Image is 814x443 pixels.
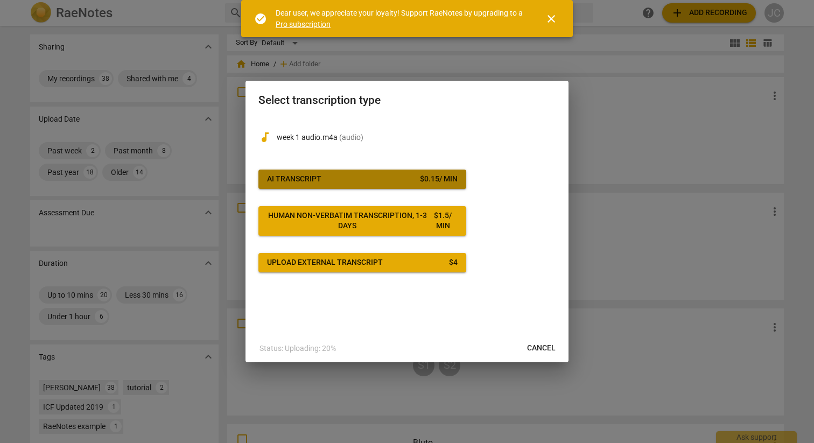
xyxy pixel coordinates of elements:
[267,210,428,231] div: Human non-verbatim transcription, 1-3 days
[276,8,525,30] div: Dear user, we appreciate your loyalty! Support RaeNotes by upgrading to a
[258,131,271,144] span: audiotrack
[267,174,321,185] div: AI Transcript
[258,206,466,236] button: Human non-verbatim transcription, 1-3 days$1.5/ min
[339,133,363,142] span: ( audio )
[258,170,466,189] button: AI Transcript$0.15/ min
[449,257,458,268] div: $ 4
[527,343,556,354] span: Cancel
[277,132,556,143] p: week 1 audio.m4a(audio)
[428,210,458,231] div: $ 1.5 / min
[276,20,331,29] a: Pro subscription
[258,253,466,272] button: Upload external transcript$4
[258,94,556,107] h2: Select transcription type
[267,257,383,268] div: Upload external transcript
[538,6,564,32] button: Close
[518,339,564,358] button: Cancel
[545,12,558,25] span: close
[254,12,267,25] span: check_circle
[259,343,336,354] p: Status: Uploading: 20%
[420,174,458,185] div: $ 0.15 / min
